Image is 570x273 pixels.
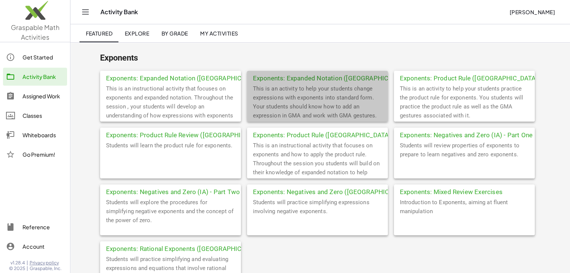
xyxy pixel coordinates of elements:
[100,53,541,63] h2: Exponents
[247,84,388,122] div: This is an activity to help your students change expressions with exponents into standard form. Y...
[161,30,188,37] span: By Grade
[100,128,241,141] div: Exponents: Product Rule Review ([GEOGRAPHIC_DATA])
[27,266,28,272] span: |
[3,126,67,144] a: Whiteboards
[30,260,61,266] a: Privacy policy
[22,92,64,101] div: Assigned Work
[3,87,67,105] a: Assigned Work
[100,198,241,235] div: Students will explore the procedures for simplifying negative exponents and the concept of the po...
[394,71,535,84] div: Exponents: Product Rule ([GEOGRAPHIC_DATA])
[509,9,555,15] span: [PERSON_NAME]
[100,241,241,255] div: Exponents: Rational Exponents ([GEOGRAPHIC_DATA])
[11,23,60,41] span: Graspable Math Activities
[30,266,61,272] span: Graspable, Inc.
[100,141,241,178] div: Students will learn the product rule for exponents.
[247,71,388,84] div: Exponents: Expanded Notation ([GEOGRAPHIC_DATA])
[100,84,241,122] div: This is an instructional activity that focuses on exponents and expanded notation. Throughout the...
[394,198,535,235] div: Introduction to Exponents, aiming at fluent manipulation
[3,48,67,66] a: Get Started
[394,184,535,198] div: Exponents: Mixed Review Exercises
[3,237,67,255] a: Account
[22,53,64,62] div: Get Started
[503,5,561,19] button: [PERSON_NAME]
[124,30,149,37] span: Explore
[10,260,25,266] span: v1.28.4
[100,184,241,198] div: Exponents: Negatives and Zero (IA) - Part Two
[22,223,64,231] div: Reference
[247,198,388,235] div: Students will practice simplifying expressions involving negative exponents.
[22,111,64,120] div: Classes
[79,6,91,18] button: Toggle navigation
[85,30,112,37] span: Featured
[394,84,535,122] div: This is an activity to help your students practice the product rule for exponents. You students w...
[22,242,64,251] div: Account
[247,128,388,141] div: Exponents: Product Rule ([GEOGRAPHIC_DATA])
[200,30,238,37] span: My Activities
[247,184,388,198] div: Exponents: Negatives and Zero ([GEOGRAPHIC_DATA])
[3,107,67,125] a: Classes
[22,150,64,159] div: Go Premium!
[3,218,67,236] a: Reference
[394,141,535,178] div: Students will review properties of exponents to prepare to learn negatives and zero exponents.
[247,141,388,178] div: This is an instructional activity that focuses on exponents and how to apply the product rule. Th...
[22,131,64,139] div: Whiteboards
[27,260,28,266] span: |
[394,128,535,141] div: Exponents: Negatives and Zero (IA) - Part One
[9,266,25,272] span: © 2025
[3,68,67,86] a: Activity Bank
[22,72,64,81] div: Activity Bank
[100,71,241,84] div: Exponents: Expanded Notation ([GEOGRAPHIC_DATA])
